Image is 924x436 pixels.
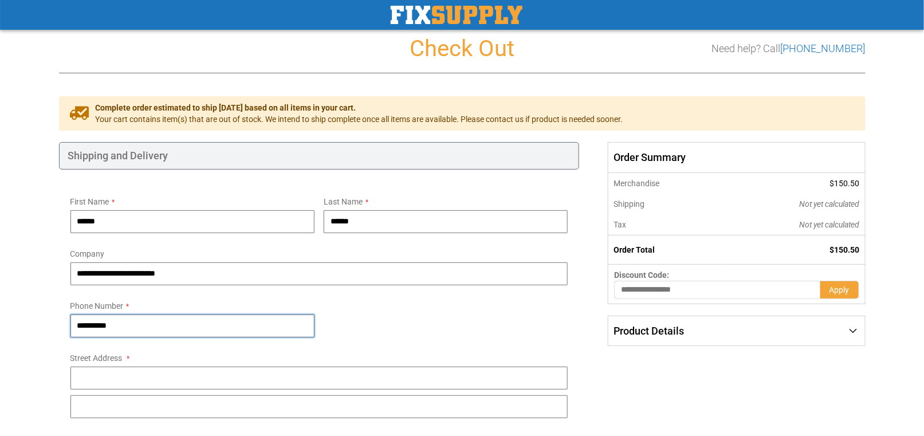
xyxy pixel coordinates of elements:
span: Apply [829,285,850,294]
span: Complete order estimated to ship [DATE] based on all items in your cart. [96,102,623,113]
span: Not yet calculated [800,199,860,209]
span: Company [70,249,105,258]
span: Your cart contains item(s) that are out of stock. We intend to ship complete once all items are a... [96,113,623,125]
button: Apply [820,281,859,299]
span: Product Details [614,325,684,337]
span: $150.50 [830,245,860,254]
span: Street Address [70,353,123,363]
a: [PHONE_NUMBER] [781,42,866,54]
img: Fix Industrial Supply [391,6,522,24]
a: store logo [391,6,522,24]
h3: Need help? Call [712,43,866,54]
span: Phone Number [70,301,124,311]
th: Tax [608,214,722,235]
h1: Check Out [59,36,866,61]
span: Last Name [324,197,363,206]
span: Shipping [614,199,644,209]
span: Discount Code: [614,270,669,280]
span: Not yet calculated [800,220,860,229]
span: $150.50 [830,179,860,188]
th: Merchandise [608,173,722,194]
span: Order Summary [608,142,865,173]
span: First Name [70,197,109,206]
div: Shipping and Delivery [59,142,580,170]
strong: Order Total [614,245,655,254]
